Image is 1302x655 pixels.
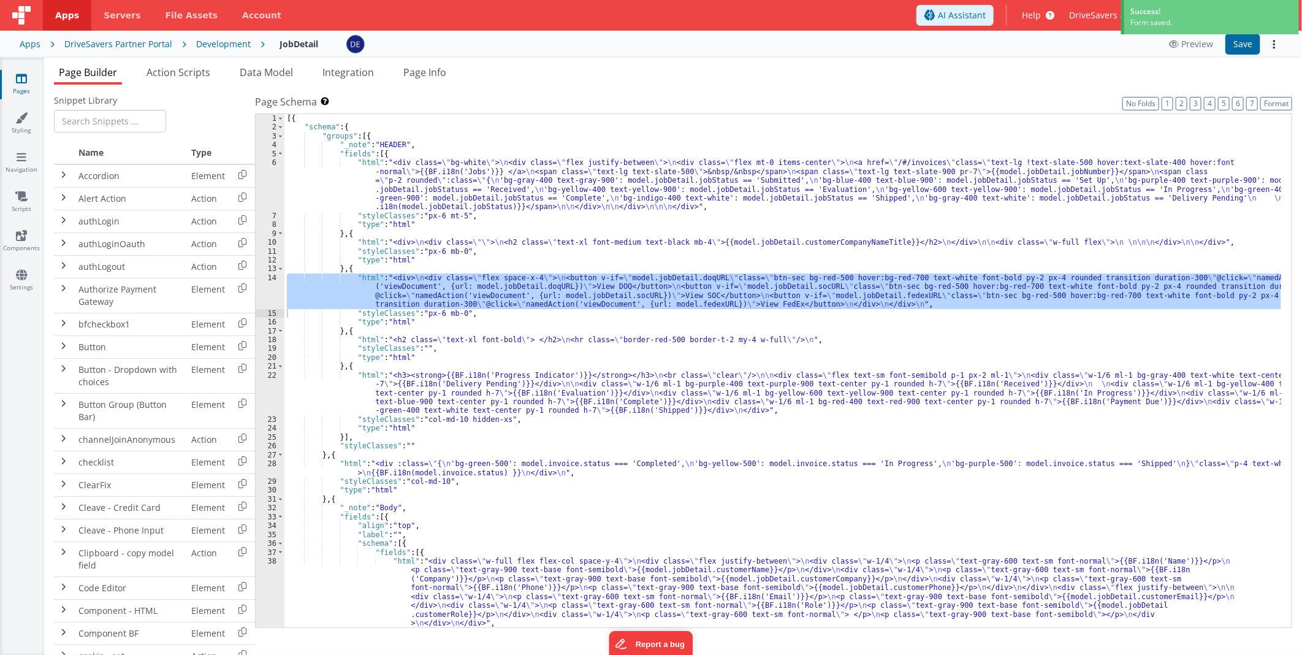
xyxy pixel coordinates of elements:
[256,344,284,353] div: 19
[55,9,79,21] span: Apps
[186,335,230,358] td: Element
[403,66,446,79] span: Page Info
[186,473,230,496] td: Element
[186,255,230,278] td: Action
[256,513,284,521] div: 33
[322,66,374,79] span: Integration
[1069,9,1292,21] button: DriveSavers — [EMAIL_ADDRESS][DOMAIN_NAME]
[256,318,284,326] div: 16
[256,229,284,238] div: 9
[186,542,230,576] td: Action
[1225,34,1260,55] button: Save
[255,94,317,109] span: Page Schema
[256,150,284,158] div: 5
[256,477,284,486] div: 29
[186,576,230,599] td: Element
[186,519,230,542] td: Element
[938,9,986,21] span: AI Assistant
[1190,97,1201,110] button: 3
[74,255,186,278] td: authLogout
[166,9,218,21] span: File Assets
[1122,97,1159,110] button: No Folds
[916,5,994,26] button: AI Assistant
[1204,97,1216,110] button: 4
[186,496,230,519] td: Element
[256,309,284,318] div: 15
[104,9,140,21] span: Servers
[59,66,117,79] span: Page Builder
[256,433,284,442] div: 25
[186,232,230,255] td: Action
[74,358,186,393] td: Button - Dropdown with choices
[256,451,284,459] div: 27
[256,521,284,530] div: 34
[186,278,230,313] td: Element
[256,442,284,450] div: 26
[280,39,318,48] h4: JobDetail
[256,123,284,131] div: 2
[256,495,284,504] div: 31
[1130,17,1293,28] div: Form saved.
[256,557,284,628] div: 38
[256,335,284,344] div: 18
[186,428,230,451] td: Action
[186,451,230,473] td: Element
[74,519,186,542] td: Cleave - Phone Input
[256,504,284,512] div: 32
[256,415,284,424] div: 23
[256,212,284,220] div: 7
[74,473,186,496] td: ClearFix
[78,147,104,158] span: Name
[256,256,284,264] div: 12
[1162,97,1173,110] button: 1
[74,278,186,313] td: Authorize Payment Gateway
[74,393,186,428] td: Button Group (Button Bar)
[186,358,230,393] td: Element
[74,187,186,210] td: Alert Action
[256,539,284,548] div: 36
[256,371,284,415] div: 22
[256,140,284,149] div: 4
[1232,97,1244,110] button: 6
[1162,34,1220,54] button: Preview
[256,114,284,123] div: 1
[74,622,186,645] td: Component BF
[186,599,230,622] td: Element
[147,66,210,79] span: Action Scripts
[74,599,186,622] td: Component - HTML
[256,274,284,309] div: 14
[256,158,284,212] div: 6
[186,393,230,428] td: Element
[74,335,186,358] td: Button
[256,132,284,140] div: 3
[74,232,186,255] td: authLoginOauth
[1130,6,1293,17] div: Success!
[1218,97,1230,110] button: 5
[196,38,251,50] div: Development
[256,220,284,229] div: 8
[256,531,284,539] div: 35
[186,164,230,188] td: Element
[256,548,284,557] div: 37
[54,94,117,107] span: Snippet Library
[1069,9,1129,21] span: DriveSavers —
[256,247,284,256] div: 11
[256,238,284,247] div: 10
[1246,97,1258,110] button: 7
[186,210,230,232] td: Action
[256,327,284,335] div: 17
[1022,9,1041,21] span: Help
[1265,36,1282,53] button: Options
[256,264,284,273] div: 13
[74,428,186,451] td: channelJoinAnonymous
[74,164,186,188] td: Accordion
[347,36,364,53] img: c1374c675423fc74691aaade354d0b4b
[74,496,186,519] td: Cleave - Credit Card
[74,313,186,335] td: bfcheckbox1
[186,187,230,210] td: Action
[74,576,186,599] td: Code Editor
[256,486,284,494] div: 30
[240,66,293,79] span: Data Model
[74,542,186,576] td: Clipboard - copy model field
[186,622,230,645] td: Element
